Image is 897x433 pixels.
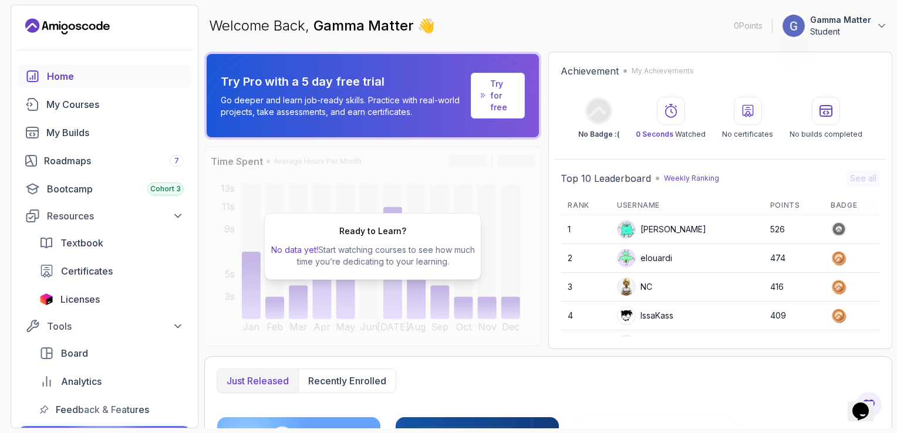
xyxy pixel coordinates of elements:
[561,171,651,185] h2: Top 10 Leaderboard
[47,69,184,83] div: Home
[269,244,476,268] p: Start watching courses to see how much time you’re dedicating to your learning.
[60,292,100,306] span: Licenses
[61,374,102,388] span: Analytics
[782,14,888,38] button: user profile imageGamma MatterStudent
[308,374,386,388] p: Recently enrolled
[221,94,466,118] p: Go deeper and learn job-ready skills. Practice with real-world projects, take assessments, and ea...
[18,316,191,337] button: Tools
[810,26,871,38] p: Student
[61,264,113,278] span: Certificates
[32,287,191,311] a: licenses
[734,20,763,32] p: 0 Points
[617,249,672,268] div: elouardi
[18,205,191,226] button: Resources
[617,306,673,325] div: IssaKass
[271,245,318,255] span: No data yet!
[561,64,619,78] h2: Achievement
[824,196,880,215] th: Badge
[722,130,773,139] p: No certificates
[561,244,610,273] td: 2
[783,15,805,37] img: user profile image
[810,14,871,26] p: Gamma Matter
[763,215,824,244] td: 526
[471,73,525,119] a: Try for free
[298,369,396,393] button: Recently enrolled
[847,170,880,187] button: See all
[617,335,700,354] div: Kalpanakakarla
[61,346,88,360] span: Board
[32,341,191,365] a: board
[18,93,191,116] a: courses
[47,319,184,333] div: Tools
[18,121,191,144] a: builds
[561,215,610,244] td: 1
[32,370,191,393] a: analytics
[209,16,435,35] p: Welcome Back,
[32,259,191,283] a: certificates
[618,278,635,296] img: user profile image
[618,336,635,353] img: default monster avatar
[490,78,515,113] a: Try for free
[221,73,466,90] p: Try Pro with a 5 day free trial
[60,236,103,250] span: Textbook
[18,177,191,201] a: bootcamp
[47,182,184,196] div: Bootcamp
[763,244,824,273] td: 474
[339,225,406,237] h2: Ready to Learn?
[763,330,824,359] td: 386
[561,273,610,302] td: 3
[227,374,289,388] p: Just released
[44,154,184,168] div: Roadmaps
[46,126,184,140] div: My Builds
[417,16,435,35] span: 👋
[25,17,110,36] a: Landing page
[56,402,149,417] span: Feedback & Features
[561,196,610,215] th: Rank
[790,130,862,139] p: No builds completed
[313,17,417,34] span: Gamma Matter
[46,97,184,111] div: My Courses
[32,231,191,255] a: textbook
[578,130,619,139] p: No Badge :(
[561,330,610,359] td: 5
[763,196,824,215] th: Points
[763,302,824,330] td: 409
[618,249,635,267] img: default monster avatar
[47,209,184,223] div: Resources
[150,184,181,194] span: Cohort 3
[636,130,673,138] span: 0 Seconds
[848,386,885,421] iframe: chat widget
[18,149,191,172] a: roadmaps
[39,293,53,305] img: jetbrains icon
[610,196,763,215] th: Username
[664,174,719,183] p: Weekly Ranking
[617,220,706,239] div: [PERSON_NAME]
[217,369,298,393] button: Just released
[617,278,652,296] div: NC
[32,398,191,421] a: feedback
[763,273,824,302] td: 416
[636,130,706,139] p: Watched
[618,221,635,238] img: default monster avatar
[618,307,635,324] img: user profile image
[632,66,694,76] p: My Achievements
[561,302,610,330] td: 4
[18,65,191,88] a: home
[174,156,179,165] span: 7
